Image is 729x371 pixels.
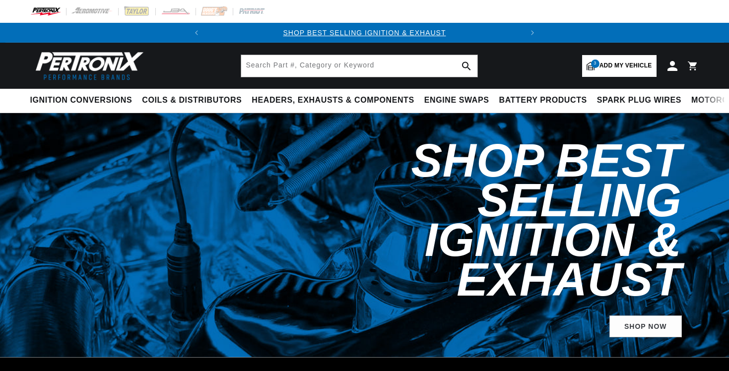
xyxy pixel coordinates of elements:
[424,95,489,106] span: Engine Swaps
[252,95,414,106] span: Headers, Exhausts & Components
[142,95,242,106] span: Coils & Distributors
[206,27,522,38] div: Announcement
[206,27,522,38] div: 1 of 2
[599,61,652,70] span: Add my vehicle
[241,55,477,77] input: Search Part #, Category or Keyword
[494,89,592,112] summary: Battery Products
[499,95,587,106] span: Battery Products
[30,95,133,106] span: Ignition Conversions
[137,89,247,112] summary: Coils & Distributors
[283,29,446,37] a: SHOP BEST SELLING IGNITION & EXHAUST
[187,23,206,43] button: Translation missing: en.sections.announcements.previous_announcement
[30,49,144,83] img: Pertronix
[247,89,419,112] summary: Headers, Exhausts & Components
[258,141,682,300] h2: Shop Best Selling Ignition & Exhaust
[419,89,494,112] summary: Engine Swaps
[5,23,724,43] slideshow-component: Translation missing: en.sections.announcements.announcement_bar
[609,315,682,338] a: SHOP NOW
[597,95,681,106] span: Spark Plug Wires
[523,23,542,43] button: Translation missing: en.sections.announcements.next_announcement
[30,89,137,112] summary: Ignition Conversions
[592,89,686,112] summary: Spark Plug Wires
[456,55,477,77] button: search button
[591,60,599,68] span: 3
[582,55,657,77] a: 3Add my vehicle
